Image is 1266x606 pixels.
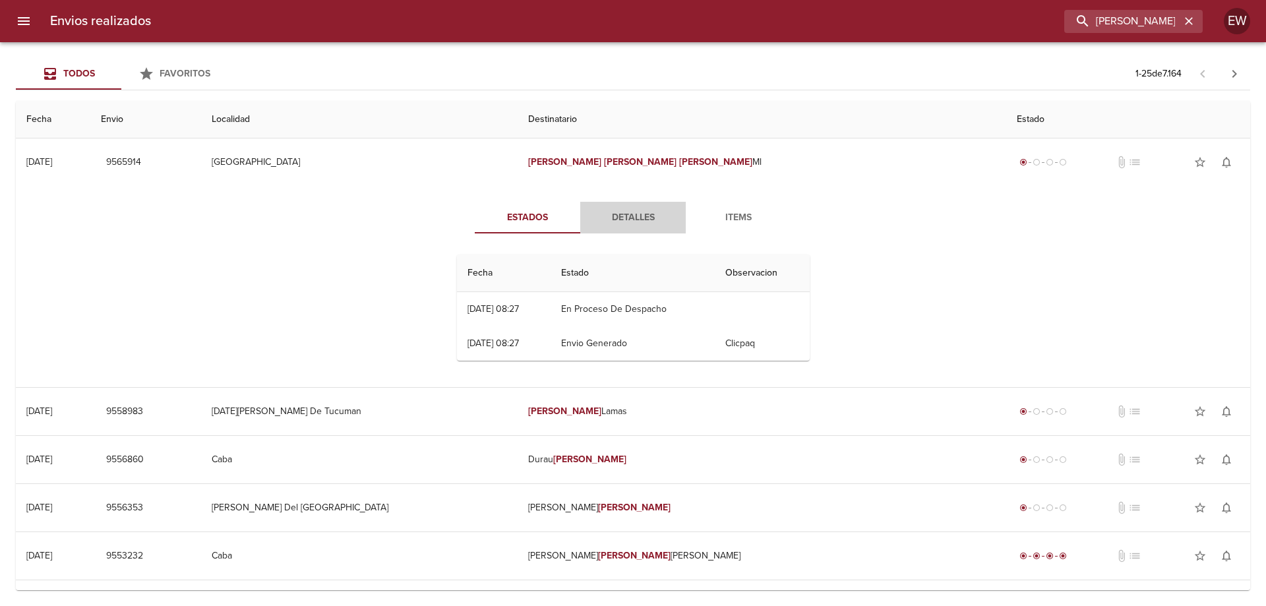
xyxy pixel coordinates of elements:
span: radio_button_unchecked [1033,158,1040,166]
span: radio_button_checked [1019,504,1027,512]
span: notifications_none [1220,405,1233,418]
button: Agregar a favoritos [1187,495,1213,521]
span: Pagina anterior [1187,67,1219,80]
button: 9558983 [101,400,148,424]
span: No tiene documentos adjuntos [1115,453,1128,466]
h6: Envios realizados [50,11,151,32]
div: [DATE] 08:27 [467,338,519,349]
span: Estados [483,210,572,226]
td: [GEOGRAPHIC_DATA] [201,138,518,186]
button: Activar notificaciones [1213,398,1240,425]
span: No tiene pedido asociado [1128,501,1141,514]
button: Agregar a favoritos [1187,398,1213,425]
span: Detalles [588,210,678,226]
span: 9556353 [106,500,143,516]
span: radio_button_checked [1046,552,1054,560]
button: Activar notificaciones [1213,495,1240,521]
th: Estado [1006,101,1250,138]
th: Destinatario [518,101,1006,138]
div: [DATE] [26,550,52,561]
span: radio_button_unchecked [1033,408,1040,415]
div: Tabs Envios [16,58,227,90]
table: Tabla de seguimiento [457,255,810,361]
button: Agregar a favoritos [1187,543,1213,569]
em: [PERSON_NAME] [679,156,752,167]
button: Activar notificaciones [1213,446,1240,473]
span: radio_button_unchecked [1033,504,1040,512]
span: radio_button_unchecked [1059,504,1067,512]
span: radio_button_unchecked [1033,456,1040,464]
em: [PERSON_NAME] [604,156,677,167]
span: radio_button_checked [1033,552,1040,560]
span: radio_button_unchecked [1046,408,1054,415]
span: 9558983 [106,404,143,420]
td: Caba [201,532,518,580]
span: No tiene documentos adjuntos [1115,501,1128,514]
span: 9565914 [106,154,141,171]
input: buscar [1064,10,1180,33]
span: notifications_none [1220,453,1233,466]
span: No tiene pedido asociado [1128,549,1141,562]
span: 9556860 [106,452,144,468]
span: radio_button_checked [1019,408,1027,415]
button: 9556353 [101,496,148,520]
span: notifications_none [1220,549,1233,562]
div: [DATE] [26,502,52,513]
span: star_border [1193,156,1207,169]
td: En Proceso De Despacho [551,292,715,326]
span: radio_button_unchecked [1046,504,1054,512]
div: [DATE] 08:27 [467,303,519,315]
span: Favoritos [160,68,210,79]
em: [PERSON_NAME] [528,406,601,417]
th: Envio [90,101,201,138]
th: Fecha [16,101,90,138]
span: radio_button_unchecked [1059,408,1067,415]
button: 9553232 [101,544,148,568]
em: [PERSON_NAME] [598,550,671,561]
span: 9553232 [106,548,143,564]
button: Activar notificaciones [1213,543,1240,569]
button: Activar notificaciones [1213,149,1240,175]
span: star_border [1193,453,1207,466]
td: Durau [518,436,1006,483]
button: menu [8,5,40,37]
span: radio_button_checked [1019,552,1027,560]
span: No tiene pedido asociado [1128,156,1141,169]
td: [PERSON_NAME] [518,484,1006,531]
em: [PERSON_NAME] [553,454,626,465]
span: notifications_none [1220,501,1233,514]
span: radio_button_unchecked [1046,456,1054,464]
span: star_border [1193,501,1207,514]
span: Todos [63,68,95,79]
span: Items [694,210,783,226]
div: Generado [1017,405,1070,418]
td: Ml [518,138,1006,186]
div: EW [1224,8,1250,34]
span: No tiene pedido asociado [1128,405,1141,418]
div: [DATE] [26,156,52,167]
span: notifications_none [1220,156,1233,169]
div: Tabs detalle de guia [475,202,791,233]
td: [PERSON_NAME] [PERSON_NAME] [518,532,1006,580]
div: [DATE] [26,406,52,417]
div: [DATE] [26,454,52,465]
td: [DATE][PERSON_NAME] De Tucuman [201,388,518,435]
td: [PERSON_NAME] Del [GEOGRAPHIC_DATA] [201,484,518,531]
th: Estado [551,255,715,292]
button: 9556860 [101,448,149,472]
span: No tiene pedido asociado [1128,453,1141,466]
div: Generado [1017,156,1070,169]
td: Clicpaq [715,326,810,361]
th: Fecha [457,255,551,292]
em: [PERSON_NAME] [598,502,671,513]
button: 9565914 [101,150,146,175]
div: Generado [1017,501,1070,514]
button: Agregar a favoritos [1187,446,1213,473]
span: No tiene documentos adjuntos [1115,405,1128,418]
span: radio_button_unchecked [1046,158,1054,166]
span: radio_button_unchecked [1059,456,1067,464]
span: radio_button_checked [1019,456,1027,464]
td: Envio Generado [551,326,715,361]
span: star_border [1193,405,1207,418]
th: Localidad [201,101,518,138]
